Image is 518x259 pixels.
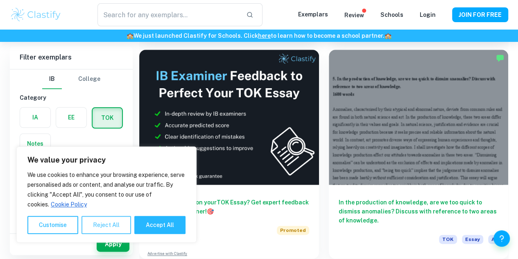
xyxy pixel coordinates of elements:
a: Advertise with Clastify [147,251,187,257]
button: TOK [93,108,122,128]
p: We value your privacy [27,155,185,165]
h6: Filter exemplars [10,46,133,69]
img: Thumbnail [139,50,319,185]
a: Cookie Policy [50,201,87,208]
input: Search for any exemplars... [97,3,240,26]
span: 🏫 [127,32,133,39]
span: Essay [462,235,483,244]
span: 🏫 [385,32,391,39]
p: We use cookies to enhance your browsing experience, serve personalised ads or content, and analys... [27,170,185,209]
a: In the production of knowledge, are we too quick to dismiss anomalies? Discuss with reference to ... [329,50,509,259]
button: EE [56,108,86,127]
button: Accept All [134,216,185,234]
button: JOIN FOR FREE [452,7,508,22]
button: Notes [20,134,50,154]
p: Review [344,11,364,20]
span: Promoted [277,226,309,235]
img: Marked [496,54,504,62]
span: TOK [439,235,457,244]
img: Clastify logo [10,7,62,23]
button: College [78,69,100,89]
div: Filter type choice [42,69,100,89]
button: Customise [27,216,78,234]
a: Schools [380,11,403,18]
h6: Want full marks on your TOK Essay ? Get expert feedback from an IB examiner! [149,198,309,216]
a: here [258,32,271,39]
div: We value your privacy [16,147,197,243]
a: Login [420,11,436,18]
button: Help and Feedback [493,230,510,247]
h6: Category [20,93,123,102]
h6: We just launched Clastify for Schools. Click to learn how to become a school partner. [2,31,516,40]
span: A [488,235,498,244]
button: IA [20,108,50,127]
button: Apply [97,237,129,252]
button: IB [42,69,62,89]
button: Reject All [81,216,131,234]
span: 🎯 [207,208,214,215]
h6: In the production of knowledge, are we too quick to dismiss anomalies? Discuss with reference to ... [339,198,499,225]
p: Exemplars [298,10,328,19]
a: Want full marks on yourTOK Essay? Get expert feedback from an IB examiner!PromotedAdvertise with ... [139,50,319,259]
